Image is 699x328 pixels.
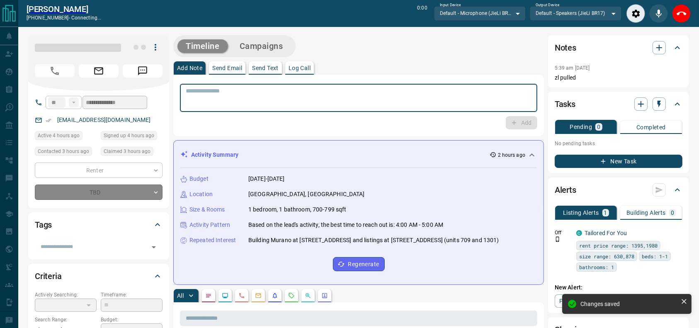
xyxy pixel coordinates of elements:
[189,205,225,214] p: Size & Rooms
[555,65,590,71] p: 5:39 am [DATE]
[321,292,328,299] svg: Agent Actions
[498,151,525,159] p: 2 hours ago
[248,236,499,245] p: Building Murano at [STREET_ADDRESS] and listings at [STREET_ADDRESS] (units 709 and 1301)
[579,241,658,250] span: rent price range: 1395,1980
[212,65,242,71] p: Send Email
[576,230,582,236] div: condos.ca
[555,283,682,292] p: New Alert:
[248,190,365,199] p: [GEOGRAPHIC_DATA], [GEOGRAPHIC_DATA]
[148,241,160,253] button: Open
[35,64,75,78] span: Call
[555,137,682,150] p: No pending tasks
[238,292,245,299] svg: Calls
[57,117,151,123] a: [EMAIL_ADDRESS][DOMAIN_NAME]
[555,73,682,82] p: zl pulled
[35,316,97,323] p: Search Range:
[555,294,597,308] a: Property
[177,39,228,53] button: Timeline
[555,236,561,242] svg: Push Notification Only
[671,210,674,216] p: 0
[248,205,347,214] p: 1 bedroom, 1 bathroom, 700-799 sqft
[555,180,682,200] div: Alerts
[649,4,668,23] div: Mute
[305,292,311,299] svg: Opportunities
[71,15,101,21] span: connecting...
[570,124,592,130] p: Pending
[579,263,614,271] span: bathrooms: 1
[248,221,443,229] p: Based on the lead's activity, the best time to reach out is: 4:00 AM - 5:00 AM
[27,4,101,14] a: [PERSON_NAME]
[35,291,97,299] p: Actively Searching:
[248,175,285,183] p: [DATE]-[DATE]
[27,14,101,22] p: [PHONE_NUMBER] -
[255,292,262,299] svg: Emails
[189,175,209,183] p: Budget
[626,4,645,23] div: Audio Settings
[191,151,238,159] p: Activity Summary
[123,64,163,78] span: Message
[417,4,427,23] p: 0:00
[604,210,607,216] p: 1
[555,97,575,111] h2: Tasks
[333,257,385,271] button: Regenerate
[231,39,291,53] button: Campaigns
[555,183,576,197] h2: Alerts
[35,215,163,235] div: Tags
[585,230,627,236] a: Tailored For You
[222,292,228,299] svg: Lead Browsing Activity
[189,221,230,229] p: Activity Pattern
[636,124,666,130] p: Completed
[189,190,213,199] p: Location
[205,292,212,299] svg: Notes
[597,124,600,130] p: 0
[38,131,80,140] span: Active 4 hours ago
[38,147,89,155] span: Contacted 3 hours ago
[252,65,279,71] p: Send Text
[189,236,236,245] p: Repeated Interest
[555,41,576,54] h2: Notes
[563,210,599,216] p: Listing Alerts
[177,293,184,299] p: All
[536,2,559,8] label: Output Device
[104,131,154,140] span: Signed up 4 hours ago
[555,94,682,114] div: Tasks
[35,131,97,143] div: Tue Aug 12 2025
[642,252,668,260] span: beds: 1-1
[555,38,682,58] div: Notes
[272,292,278,299] svg: Listing Alerts
[440,2,461,8] label: Input Device
[35,266,163,286] div: Criteria
[35,218,52,231] h2: Tags
[35,147,97,158] div: Tue Aug 12 2025
[35,270,62,283] h2: Criteria
[177,65,202,71] p: Add Note
[35,163,163,178] div: Renter
[35,185,163,200] div: TBD
[580,301,677,307] div: Changes saved
[434,6,526,20] div: Default - Microphone (JieLi BR17)
[555,229,571,236] p: Off
[101,131,163,143] div: Tue Aug 12 2025
[672,4,691,23] div: End Call
[101,291,163,299] p: Timeframe:
[79,64,119,78] span: Email
[288,292,295,299] svg: Requests
[101,147,163,158] div: Tue Aug 12 2025
[104,147,150,155] span: Claimed 3 hours ago
[626,210,666,216] p: Building Alerts
[289,65,311,71] p: Log Call
[555,155,682,168] button: New Task
[579,252,634,260] span: size range: 630,878
[530,6,621,20] div: Default - Speakers (JieLi BR17)
[180,147,537,163] div: Activity Summary2 hours ago
[46,117,51,123] svg: Email Verified
[101,316,163,323] p: Budget:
